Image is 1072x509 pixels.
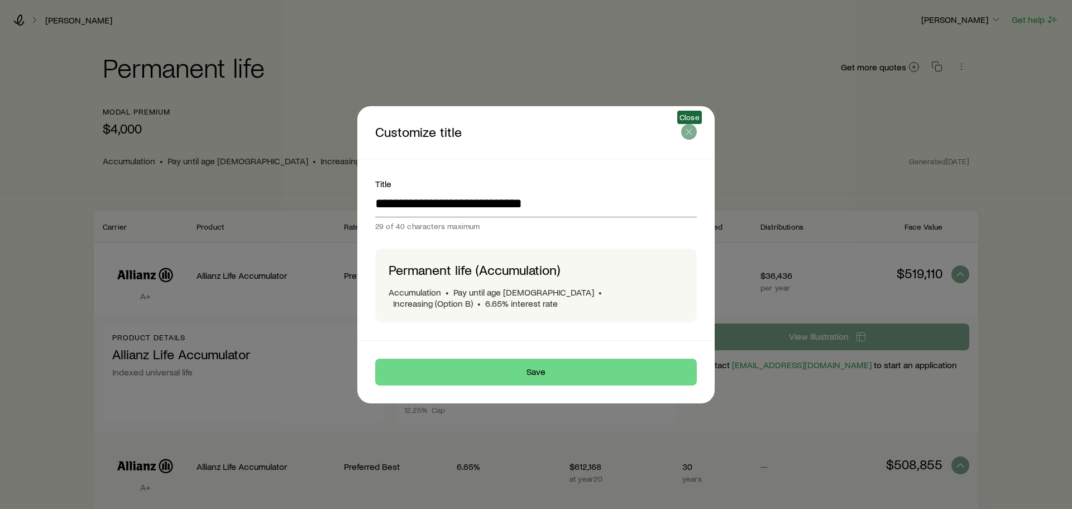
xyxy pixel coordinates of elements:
[389,262,683,278] p: Permanent life (Accumulation)
[375,222,697,231] div: 29 of 40 characters maximum
[389,287,441,298] span: Accumulation
[453,287,594,298] span: Pay until age [DEMOGRAPHIC_DATA]
[375,177,697,191] div: Title
[485,298,558,309] span: 6.65% interest rate
[375,359,697,386] button: Save
[679,113,700,122] span: Close
[446,287,449,298] span: •
[393,298,473,309] span: Increasing (Option B)
[599,287,602,298] span: •
[477,298,481,309] span: •
[375,124,681,141] p: Customize title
